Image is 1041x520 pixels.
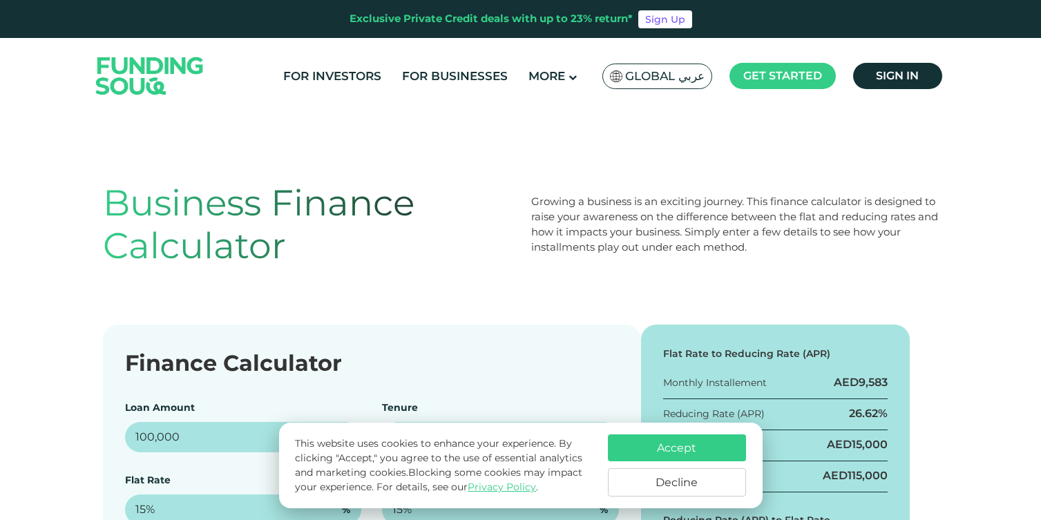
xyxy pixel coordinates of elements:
div: AED [827,437,888,452]
h1: Business Finance Calculator [103,182,510,268]
button: Decline [608,468,746,497]
span: 115,000 [848,469,888,482]
p: This website uses cookies to enhance your experience. By clicking "Accept," you agree to the use ... [295,436,593,494]
a: For Businesses [399,65,511,88]
span: 15,000 [852,438,888,451]
a: Sign Up [638,10,692,28]
div: Reducing Rate (APR) [663,407,765,421]
div: Monthly Installement [663,376,767,390]
span: % [342,503,350,517]
span: Blocking some cookies may impact your experience. [295,466,582,493]
a: For Investors [280,65,385,88]
img: Logo [82,41,218,110]
div: Exclusive Private Credit deals with up to 23% return* [350,11,633,27]
label: Flat Rate [125,474,171,486]
a: Privacy Policy [468,481,536,493]
span: Global عربي [625,68,705,84]
label: Loan Amount [125,401,195,414]
div: Flat Rate to Reducing Rate (APR) [663,347,888,361]
span: % [600,503,608,517]
div: AED [834,375,888,390]
label: Tenure [382,401,418,414]
span: 9,583 [859,376,888,389]
div: 26.62% [849,406,888,421]
img: SA Flag [610,70,622,82]
span: Get started [743,69,822,82]
div: AED [823,468,888,483]
button: Accept [608,434,746,461]
div: Growing a business is an exciting journey. This finance calculator is designed to raise your awar... [531,194,939,255]
a: Sign in [853,63,942,89]
span: Sign in [876,69,919,82]
span: More [528,69,565,83]
div: Finance Calculator [125,347,619,380]
span: For details, see our . [376,481,538,493]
